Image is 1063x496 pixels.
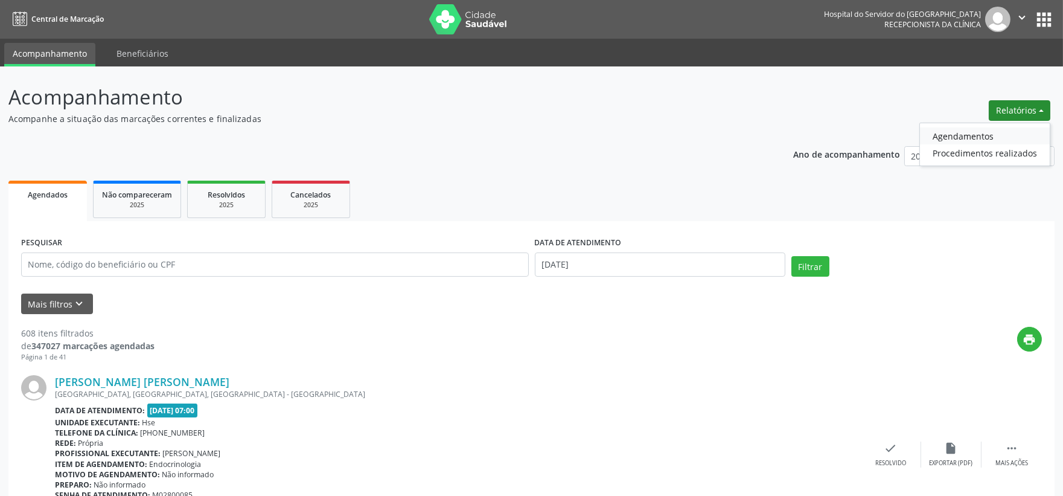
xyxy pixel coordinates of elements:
[31,14,104,24] span: Central de Marcação
[1005,442,1018,455] i: 
[55,438,76,448] b: Rede:
[919,123,1050,166] ul: Relatórios
[535,234,622,253] label: DATA DE ATENDIMENTO
[1017,327,1042,352] button: print
[920,127,1050,144] a: Agendamentos
[21,253,529,277] input: Nome, código do beneficiário ou CPF
[824,9,981,19] div: Hospital do Servidor do [GEOGRAPHIC_DATA]
[150,459,202,469] span: Endocrinologia
[196,201,257,210] div: 2025
[162,469,214,480] span: Não informado
[1023,333,1036,346] i: print
[8,112,741,125] p: Acompanhe a situação das marcações correntes e finalizadas
[55,428,138,438] b: Telefone da clínica:
[21,375,46,401] img: img
[21,294,93,315] button: Mais filtroskeyboard_arrow_down
[989,100,1050,121] button: Relatórios
[21,327,155,340] div: 608 itens filtrados
[73,297,86,311] i: keyboard_arrow_down
[995,459,1028,468] div: Mais ações
[793,146,900,161] p: Ano de acompanhamento
[535,253,785,277] input: Selecione um intervalo
[102,201,172,210] div: 2025
[55,405,145,416] b: Data de atendimento:
[985,7,1010,32] img: img
[21,352,155,362] div: Página 1 de 41
[31,340,155,352] strong: 347027 marcações agendadas
[930,459,973,468] div: Exportar (PDF)
[945,442,958,455] i: insert_drive_file
[147,404,198,417] span: [DATE] 07:00
[8,9,104,29] a: Central de Marcação
[884,442,898,455] i: check
[920,144,1050,161] a: Procedimentos realizados
[28,190,68,200] span: Agendados
[55,389,861,399] div: [GEOGRAPHIC_DATA], [GEOGRAPHIC_DATA], [GEOGRAPHIC_DATA] - [GEOGRAPHIC_DATA]
[875,459,906,468] div: Resolvido
[791,256,829,277] button: Filtrar
[1010,7,1033,32] button: 
[1015,11,1029,24] i: 
[108,43,177,64] a: Beneficiários
[55,469,160,480] b: Motivo de agendamento:
[208,190,245,200] span: Resolvidos
[94,480,146,490] span: Não informado
[291,190,331,200] span: Cancelados
[21,234,62,253] label: PESQUISAR
[142,417,156,428] span: Hse
[78,438,104,448] span: Própria
[21,340,155,352] div: de
[55,375,229,388] a: [PERSON_NAME] [PERSON_NAME]
[55,417,140,428] b: Unidade executante:
[55,459,147,469] b: Item de agendamento:
[55,480,92,490] b: Preparo:
[102,190,172,200] span: Não compareceram
[141,428,205,438] span: [PHONE_NUMBER]
[55,448,161,459] b: Profissional executante:
[1033,9,1055,30] button: apps
[4,43,95,66] a: Acompanhamento
[281,201,341,210] div: 2025
[163,448,221,459] span: [PERSON_NAME]
[884,19,981,30] span: Recepcionista da clínica
[8,82,741,112] p: Acompanhamento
